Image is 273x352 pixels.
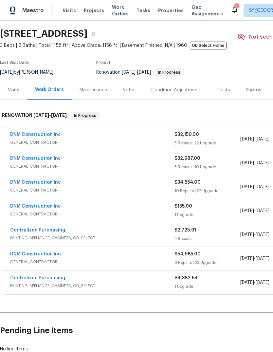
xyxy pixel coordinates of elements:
span: [DATE] [240,137,254,141]
span: GENERAL_CONTRACTOR [10,139,174,146]
span: GENERAL_CONTRACTOR [10,259,174,265]
span: Visits [63,7,76,14]
span: Projects [84,7,104,14]
div: 5 Repairs | 22 Upgrade [174,140,240,146]
div: 5 Repairs | 10 Upgrade [174,164,240,170]
a: Centralized Purchasing [10,276,65,280]
span: [DATE] [33,113,49,118]
span: [DATE] [256,232,269,237]
span: [DATE] [256,280,269,285]
span: [DATE] [256,209,269,213]
div: 6 Repairs | 23 Upgrade [174,259,240,266]
div: Visits [8,87,19,93]
span: $155.00 [174,204,192,209]
span: $2,725.91 [174,228,196,232]
span: [DATE] [137,70,151,75]
span: [DATE] [240,161,254,165]
span: Maestro [22,7,44,14]
span: PAINTING, APPLIANCE, CABINETS, OD_SELECT [10,283,174,289]
span: Work Orders [112,4,129,17]
span: Project [96,61,111,65]
span: [DATE] [240,232,254,237]
a: DNM Construction Inc [10,252,61,256]
button: Copy Address [87,28,99,40]
span: - [240,136,269,142]
div: Condition Adjustments [151,87,202,93]
a: DNM Construction Inc [10,132,61,137]
span: [DATE] [122,70,136,75]
span: Renovation [96,70,184,75]
a: DNM Construction Inc [10,156,61,161]
div: 3 Repairs [174,235,240,242]
div: 10 Repairs | 22 Upgrade [174,188,240,194]
a: Centralized Purchasing [10,228,65,232]
span: $54,985.00 [174,252,201,256]
span: PAINTING, APPLIANCE, CABINETS, OD_SELECT [10,235,174,241]
span: In Progress [155,70,183,74]
span: $32,987.00 [174,156,200,161]
div: 1 [234,4,239,10]
span: In Progress [71,112,99,119]
span: [DATE] [240,185,254,189]
span: [DATE] [51,113,67,118]
div: 1 Upgrade [174,212,240,218]
div: Work Orders [35,86,64,93]
a: DNM Construction Inc [10,180,61,185]
span: [DATE] [256,161,269,165]
span: $32,150.00 [174,132,199,137]
span: [DATE] [240,280,254,285]
span: GENERAL_CONTRACTOR [10,211,174,217]
span: - [240,255,269,262]
span: $4,382.54 [174,276,198,280]
span: GENERAL_CONTRACTOR [10,163,174,170]
span: - [240,232,269,238]
span: Properties [158,7,184,14]
span: [DATE] [256,137,269,141]
div: Photos [246,87,261,93]
span: GENERAL_CONTRACTOR [10,187,174,194]
div: Maintenance [80,87,107,93]
span: OD Select Home [190,42,227,49]
span: - [240,160,269,166]
span: - [33,113,67,118]
div: Costs [217,87,230,93]
span: [DATE] [256,256,269,261]
div: 1 Upgrade [174,283,240,290]
a: DNM Construction Inc [10,204,61,209]
span: Tasks [136,8,150,13]
span: - [122,70,151,75]
span: $34,554.00 [174,180,201,185]
span: Geo Assignments [191,4,223,17]
span: [DATE] [240,256,254,261]
span: [DATE] [240,209,254,213]
div: Notes [123,87,136,93]
span: - [240,184,269,190]
h6: RENOVATION [2,112,67,120]
span: - [240,279,269,286]
span: - [240,208,269,214]
span: [DATE] [256,185,269,189]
